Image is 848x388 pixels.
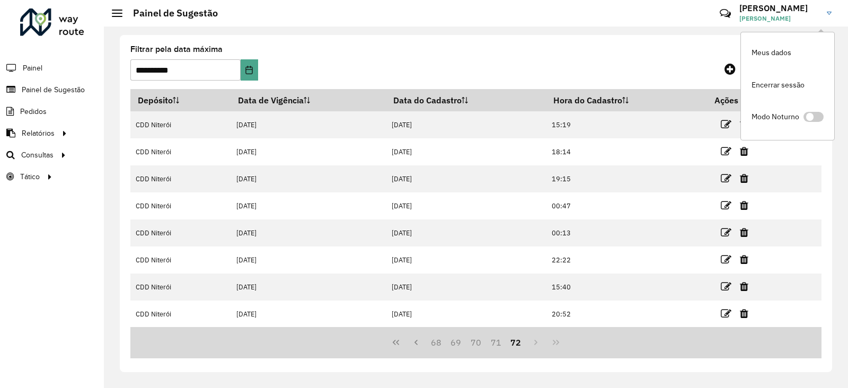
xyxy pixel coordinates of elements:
span: Modo Noturno [752,111,799,122]
td: [DATE] [231,165,386,192]
td: CDD Niterói [130,274,231,301]
a: Contato Rápido [714,2,737,25]
td: 15:19 [546,111,707,138]
td: [DATE] [231,192,386,219]
a: Excluir [740,171,748,186]
td: 19:15 [546,165,707,192]
td: [DATE] [231,246,386,274]
td: CDD Niterói [130,301,231,328]
th: Depósito [130,89,231,111]
td: [DATE] [386,246,546,274]
td: [DATE] [231,274,386,301]
h3: [PERSON_NAME] [739,3,819,13]
td: CDD Niterói [130,246,231,274]
td: [DATE] [231,111,386,138]
td: [DATE] [386,219,546,246]
th: Hora do Cadastro [546,89,707,111]
td: 00:47 [546,192,707,219]
button: First Page [386,332,406,352]
td: [DATE] [231,219,386,246]
td: CDD Niterói [130,138,231,165]
span: Relatórios [22,128,55,139]
td: [DATE] [231,138,386,165]
span: Painel de Sugestão [22,84,85,95]
td: CDD Niterói [130,219,231,246]
td: CDD Niterói [130,111,231,138]
td: [DATE] [231,301,386,328]
a: Editar [721,306,731,321]
td: [DATE] [386,301,546,328]
a: Editar [721,198,731,213]
button: Choose Date [241,59,258,81]
td: [DATE] [386,111,546,138]
a: Editar [721,117,731,131]
span: [PERSON_NAME] [739,14,819,23]
a: Editar [721,279,731,294]
td: CDD Niterói [130,192,231,219]
button: Previous Page [406,332,426,352]
a: Editar [721,171,731,186]
a: Excluir [740,225,748,240]
td: CDD Niterói [130,165,231,192]
a: Editar [721,252,731,267]
td: 22:22 [546,246,707,274]
button: 72 [506,332,526,352]
a: Excluir [740,279,748,294]
td: 18:14 [546,138,707,165]
th: Data de Vigência [231,89,386,111]
td: 00:13 [546,219,707,246]
button: 70 [466,332,486,352]
button: 68 [426,332,446,352]
a: Excluir [740,144,748,158]
td: [DATE] [386,138,546,165]
th: Ações [707,89,771,111]
td: 20:52 [546,301,707,328]
a: Excluir [740,252,748,267]
th: Data do Cadastro [386,89,546,111]
td: [DATE] [386,274,546,301]
a: Editar [721,225,731,240]
span: Tático [20,171,40,182]
td: [DATE] [386,165,546,192]
button: 69 [446,332,466,352]
a: Excluir [740,306,748,321]
button: 71 [486,332,506,352]
a: Encerrar sessão [741,69,834,101]
a: Meus dados [741,37,834,69]
td: 15:40 [546,274,707,301]
h2: Painel de Sugestão [122,7,218,19]
label: Filtrar pela data máxima [130,43,223,56]
td: [DATE] [386,192,546,219]
span: Pedidos [20,106,47,117]
span: Consultas [21,149,54,161]
a: Excluir [740,198,748,213]
span: Painel [23,63,42,74]
a: Editar [721,144,731,158]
